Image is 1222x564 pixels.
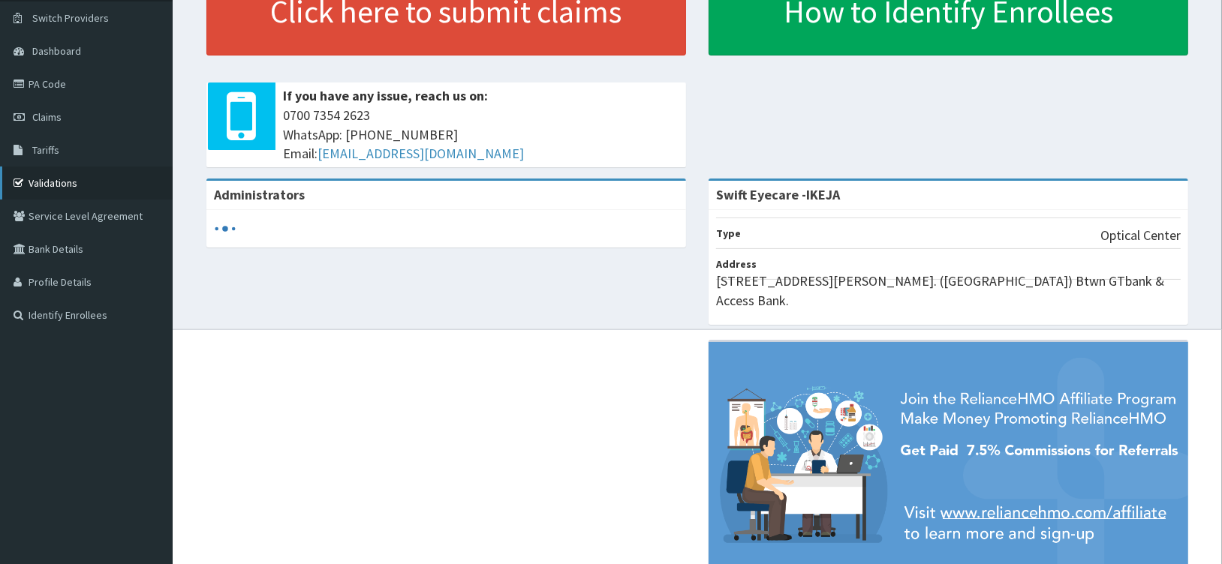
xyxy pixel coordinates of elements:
[716,271,1181,310] p: [STREET_ADDRESS][PERSON_NAME]. ([GEOGRAPHIC_DATA]) Btwn GTbank & Access Bank.
[283,106,679,163] span: 0700 7354 2623 WhatsApp: [PHONE_NUMBER] Email:
[32,110,62,124] span: Claims
[32,143,59,157] span: Tariffs
[716,226,741,240] b: Type
[32,11,109,25] span: Switch Providers
[716,186,840,203] strong: Swift Eyecare -IKEJA
[318,145,524,162] a: [EMAIL_ADDRESS][DOMAIN_NAME]
[1100,226,1181,245] p: Optical Center
[716,257,757,271] b: Address
[283,87,488,104] b: If you have any issue, reach us on:
[214,186,305,203] b: Administrators
[214,217,236,240] svg: audio-loading
[32,44,81,58] span: Dashboard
